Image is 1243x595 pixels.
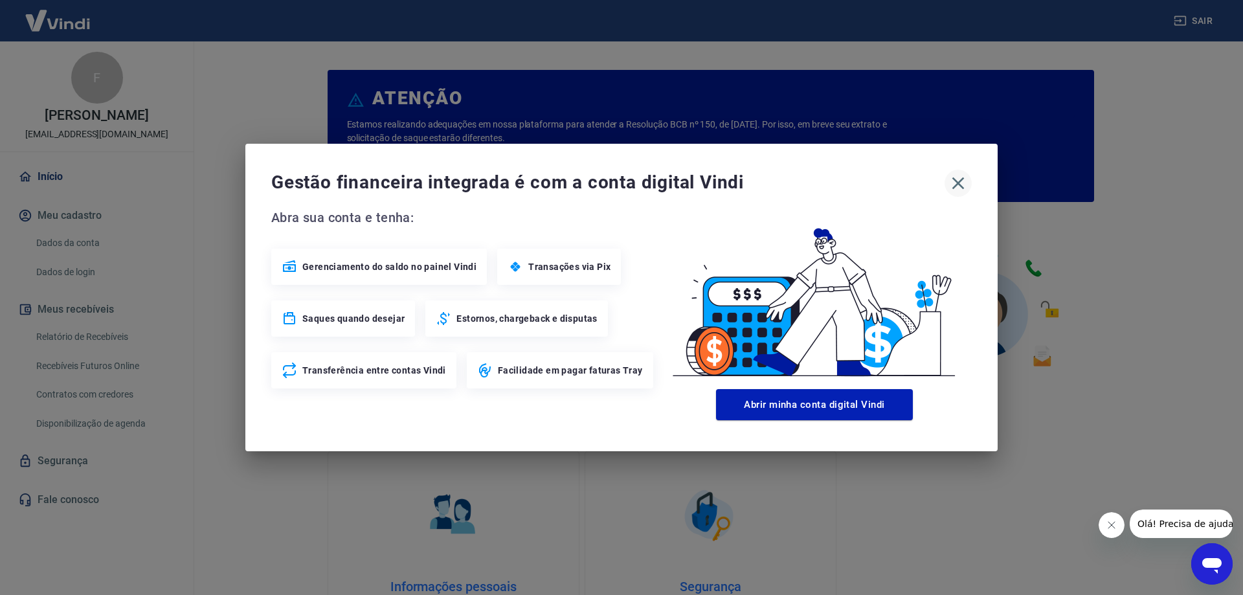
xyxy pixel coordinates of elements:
[456,312,597,325] span: Estornos, chargeback e disputas
[657,207,972,384] img: Good Billing
[271,207,657,228] span: Abra sua conta e tenha:
[1130,510,1233,538] iframe: Mensagem da empresa
[528,260,610,273] span: Transações via Pix
[498,364,643,377] span: Facilidade em pagar faturas Tray
[8,9,109,19] span: Olá! Precisa de ajuda?
[302,312,405,325] span: Saques quando desejar
[302,260,476,273] span: Gerenciamento do saldo no painel Vindi
[1099,512,1125,538] iframe: Fechar mensagem
[302,364,446,377] span: Transferência entre contas Vindi
[1191,543,1233,585] iframe: Botão para abrir a janela de mensagens
[716,389,913,420] button: Abrir minha conta digital Vindi
[271,170,945,196] span: Gestão financeira integrada é com a conta digital Vindi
